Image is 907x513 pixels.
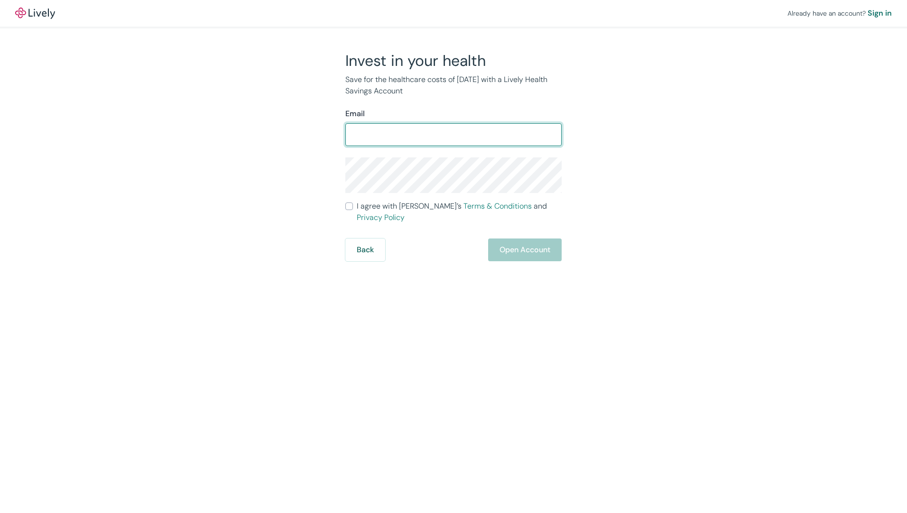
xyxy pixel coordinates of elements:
[345,238,385,261] button: Back
[787,8,892,19] div: Already have an account?
[357,212,405,222] a: Privacy Policy
[345,108,365,119] label: Email
[15,8,55,19] img: Lively
[15,8,55,19] a: LivelyLively
[345,51,562,70] h2: Invest in your health
[357,201,562,223] span: I agree with [PERSON_NAME]’s and
[463,201,532,211] a: Terms & Conditions
[868,8,892,19] a: Sign in
[345,74,562,97] p: Save for the healthcare costs of [DATE] with a Lively Health Savings Account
